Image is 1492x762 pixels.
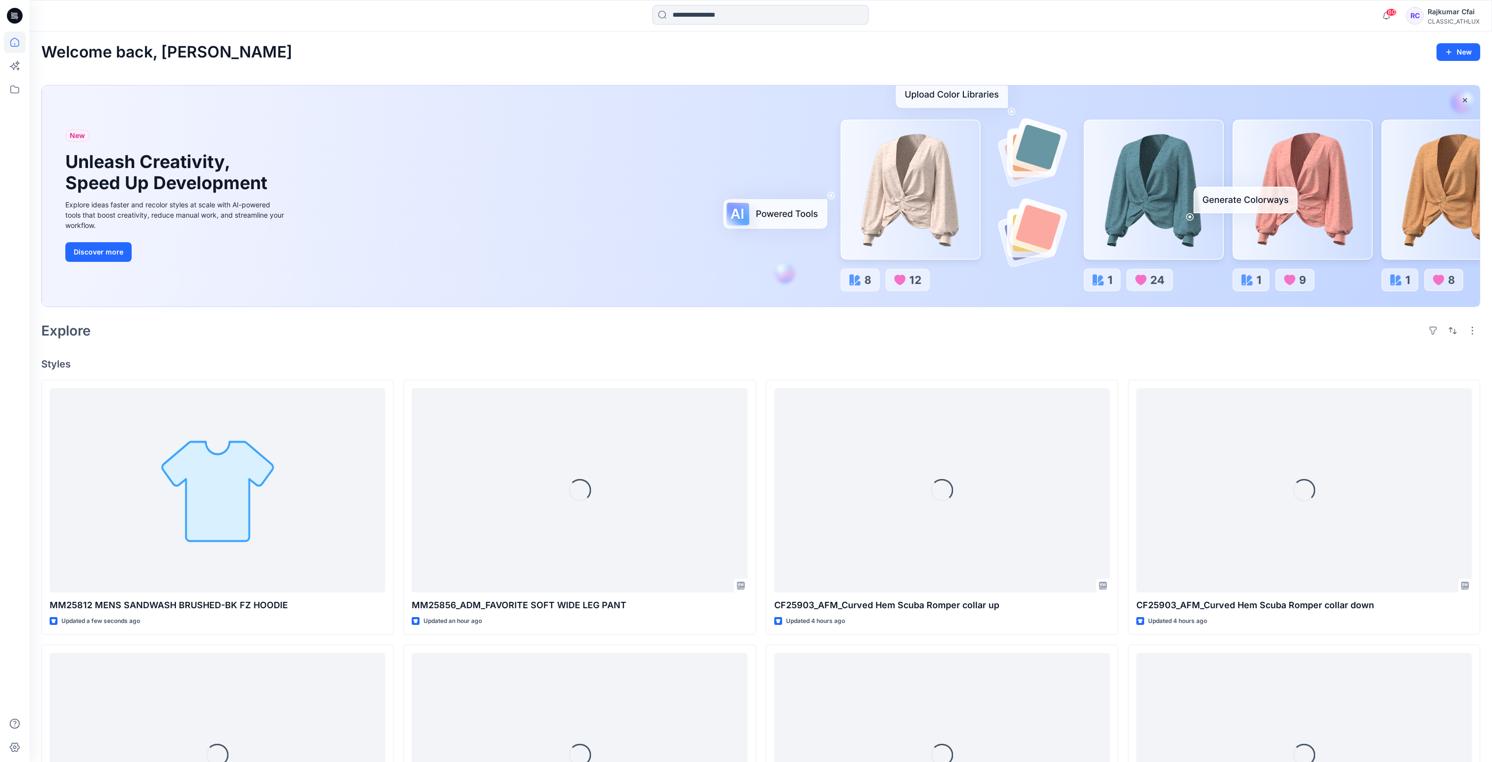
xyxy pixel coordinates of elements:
span: New [70,130,85,141]
span: 60 [1386,8,1397,16]
button: New [1436,43,1480,61]
a: MM25812 MENS SANDWASH BRUSHED-BK FZ HOODIE [50,388,385,593]
h4: Styles [41,358,1480,370]
a: Discover more [65,242,286,262]
div: RC [1406,7,1424,25]
p: CF25903_AFM_Curved Hem Scuba Romper collar down [1136,598,1472,612]
div: Rajkumar Cfai [1428,6,1480,18]
p: Updated an hour ago [423,616,482,626]
button: Discover more [65,242,132,262]
p: Updated 4 hours ago [1148,616,1207,626]
h2: Explore [41,323,91,339]
p: Updated 4 hours ago [786,616,845,626]
div: CLASSIC_ATHLUX [1428,18,1480,25]
p: Updated a few seconds ago [61,616,140,626]
p: MM25812 MENS SANDWASH BRUSHED-BK FZ HOODIE [50,598,385,612]
h1: Unleash Creativity, Speed Up Development [65,151,272,194]
p: MM25856_ADM_FAVORITE SOFT WIDE LEG PANT [412,598,747,612]
p: CF25903_AFM_Curved Hem Scuba Romper collar up [774,598,1110,612]
div: Explore ideas faster and recolor styles at scale with AI-powered tools that boost creativity, red... [65,199,286,230]
h2: Welcome back, [PERSON_NAME] [41,43,292,61]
